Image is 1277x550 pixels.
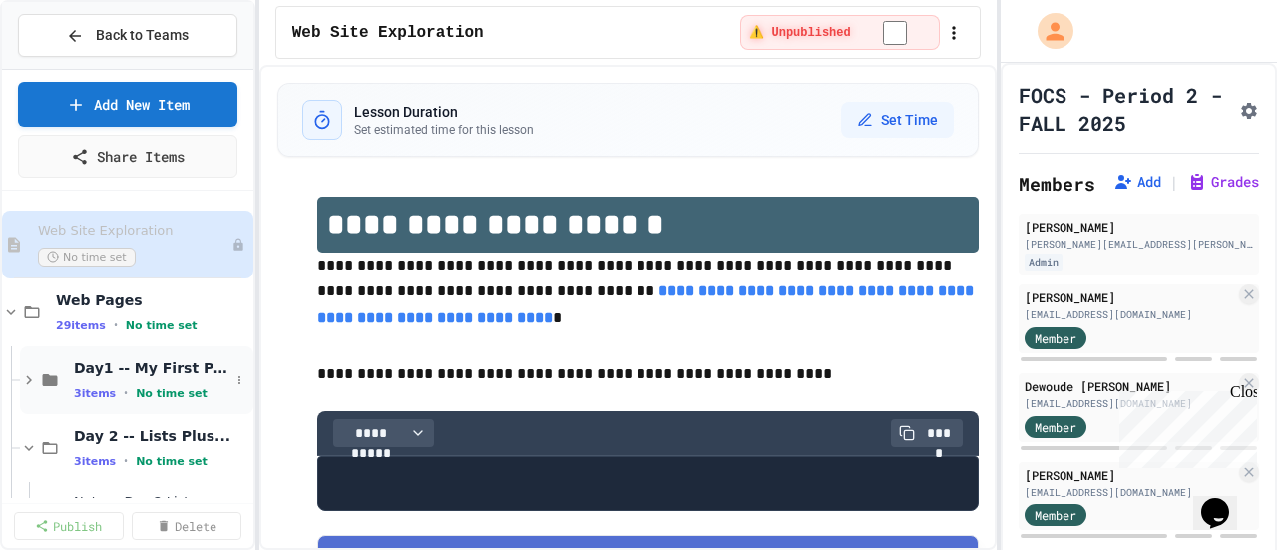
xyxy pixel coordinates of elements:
span: 3 items [74,387,116,400]
iframe: chat widget [1111,383,1257,468]
button: Assignment Settings [1239,97,1259,121]
span: Day1 -- My First Page [74,359,229,377]
button: Grades [1187,172,1259,192]
p: Set estimated time for this lesson [354,122,534,138]
span: No time set [136,387,208,400]
a: Add New Item [18,82,237,127]
span: | [1169,170,1179,194]
span: Member [1035,329,1076,347]
span: Web Site Exploration [292,21,484,45]
span: • [124,453,128,469]
a: Share Items [18,135,237,178]
span: Member [1035,418,1076,436]
span: Notes - Day 2 Lists [74,494,249,511]
div: [EMAIL_ADDRESS][DOMAIN_NAME] [1025,396,1235,411]
div: [PERSON_NAME] [1025,466,1235,484]
div: Unpublished [231,238,245,252]
div: ⚠️ Students cannot see this content! Click the toggle to publish it and make it visible to your c... [740,15,939,50]
div: Chat with us now!Close [8,8,138,127]
div: Admin [1025,254,1063,271]
span: No time set [126,319,198,332]
button: Set Time [841,102,954,138]
div: [PERSON_NAME] [1025,218,1253,236]
h1: FOCS - Period 2 - FALL 2025 [1019,81,1231,137]
div: My Account [1017,8,1078,54]
h3: Lesson Duration [354,102,534,122]
div: [EMAIL_ADDRESS][DOMAIN_NAME] [1025,485,1235,500]
a: Delete [132,512,241,540]
span: Web Site Exploration [38,223,231,240]
h2: Members [1019,170,1095,198]
div: [EMAIL_ADDRESS][DOMAIN_NAME] [1025,307,1235,322]
span: • [114,317,118,333]
button: Add [1113,172,1161,192]
span: 3 items [74,455,116,468]
span: ⚠️ Unpublished [749,25,850,41]
div: Dewoude [PERSON_NAME] [1025,377,1235,395]
iframe: chat widget [1193,470,1257,530]
span: • [124,385,128,401]
span: Member [1035,506,1076,524]
span: No time set [38,248,136,267]
span: Day 2 -- Lists Plus... [74,427,249,445]
input: publish toggle [859,21,931,45]
span: 29 items [56,319,106,332]
button: Back to Teams [18,14,237,57]
div: [PERSON_NAME] [1025,288,1235,306]
span: Web Pages [56,291,249,309]
span: Back to Teams [96,25,189,46]
button: More options [229,370,249,390]
span: No time set [136,455,208,468]
a: Publish [14,512,124,540]
div: [PERSON_NAME][EMAIL_ADDRESS][PERSON_NAME][DOMAIN_NAME] [1025,237,1253,252]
